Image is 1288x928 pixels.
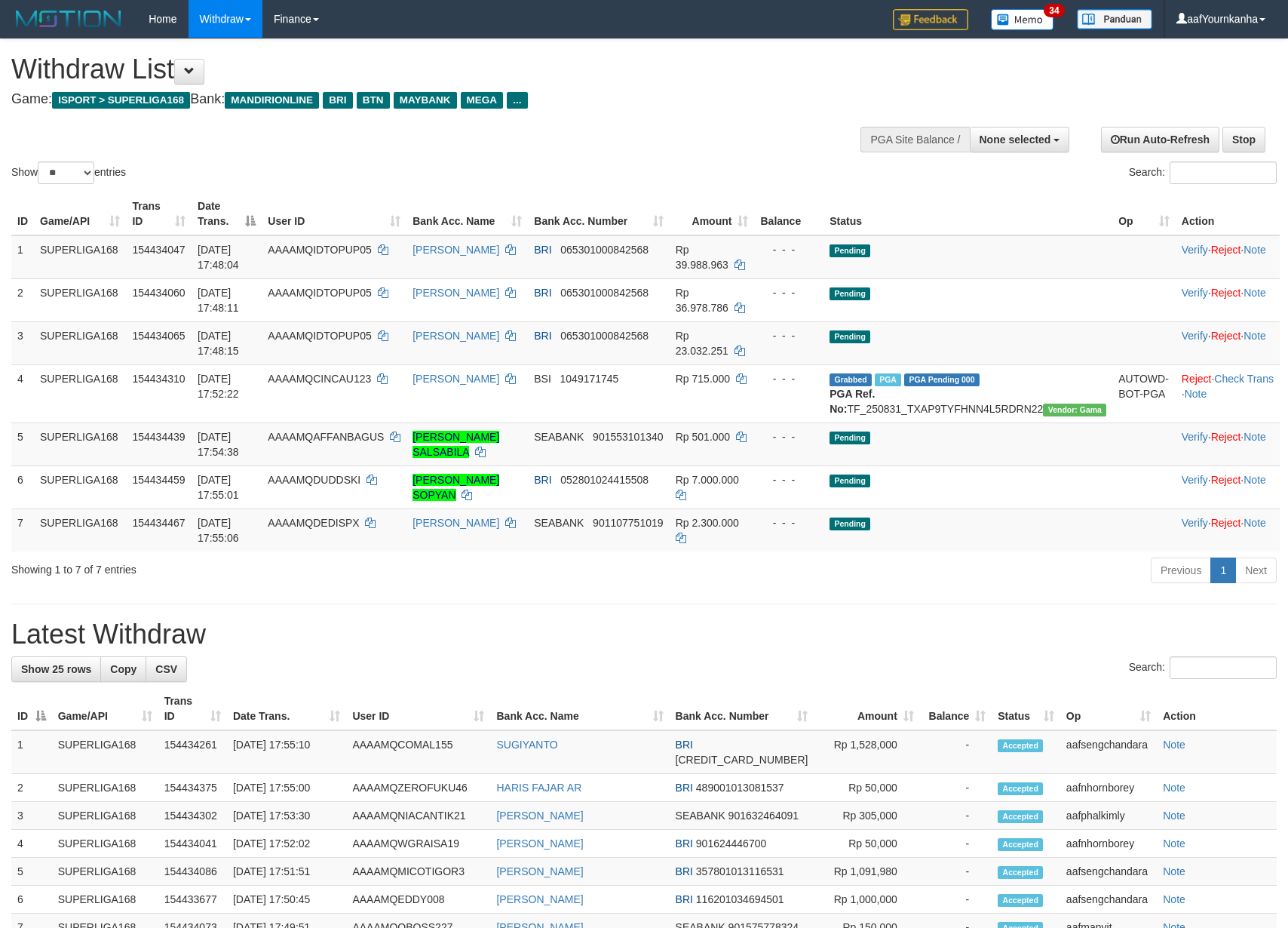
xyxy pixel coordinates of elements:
[1151,558,1211,583] a: Previous
[1163,837,1185,850] a: Note
[893,9,968,30] img: Feedback.jpg
[920,774,992,802] td: -
[728,810,799,822] span: Copy 901632464091 to clipboard
[198,517,239,544] span: [DATE] 17:55:06
[158,730,227,774] td: 154434261
[823,192,1112,235] th: Status
[676,474,739,486] span: Rp 7.000.000
[696,893,784,905] span: Copy 116201034694501 to clipboard
[34,509,126,552] td: SUPERLIGA168
[158,830,227,858] td: 154434041
[412,431,499,458] a: [PERSON_NAME] SALSABILA
[132,517,185,529] span: 154434467
[676,782,693,794] span: BRI
[1170,656,1277,679] input: Search:
[268,474,360,486] span: AAAAMQDUDDSKI
[528,192,669,235] th: Bank Acc. Number: activate to sort column ascending
[461,92,504,109] span: MEGA
[496,810,583,822] a: [PERSON_NAME]
[534,517,584,529] span: SEABANK
[560,330,649,342] span: Copy 065301000842568 to clipboard
[1077,9,1152,29] img: panduan.png
[346,774,490,802] td: AAAAMQZEROFUKU46
[1176,278,1280,321] td: · ·
[991,9,1054,30] img: Button%20Memo.svg
[676,287,728,314] span: Rp 36.978.786
[920,830,992,858] td: -
[52,802,158,830] td: SUPERLIGA168
[1222,127,1265,152] a: Stop
[1182,517,1208,529] a: Verify
[34,235,126,279] td: SUPERLIGA168
[1163,739,1185,751] a: Note
[346,830,490,858] td: AAAAMQWGRAISA19
[1210,558,1236,583] a: 1
[1244,244,1266,256] a: Note
[696,782,784,794] span: Copy 489001013081537 to clipboard
[534,330,551,342] span: BRI
[1163,893,1185,905] a: Note
[1214,373,1274,385] a: Check Trans
[814,687,919,730] th: Amount: activate to sort column ascending
[1182,474,1208,486] a: Verify
[1163,782,1185,794] a: Note
[1101,127,1219,152] a: Run Auto-Refresh
[1182,373,1212,385] a: Reject
[1043,404,1106,416] span: Vendor URL: https://trx31.1velocity.biz
[146,656,187,682] a: CSV
[323,92,352,109] span: BRI
[760,429,817,444] div: - - -
[560,287,649,299] span: Copy 065301000842568 to clipboard
[268,287,371,299] span: AAAAMQIDTOPUP05
[875,373,901,386] span: Marked by aafsoumeymey
[1244,330,1266,342] a: Note
[760,328,817,343] div: - - -
[100,656,146,682] a: Copy
[814,886,919,914] td: Rp 1,000,000
[227,730,347,774] td: [DATE] 17:55:10
[38,161,94,184] select: Showentries
[1211,287,1241,299] a: Reject
[760,515,817,530] div: - - -
[34,423,126,466] td: SUPERLIGA168
[593,517,663,529] span: Copy 901107751019 to clipboard
[132,287,185,299] span: 154434060
[346,886,490,914] td: AAAAMQEDDY008
[412,373,499,385] a: [PERSON_NAME]
[496,837,583,850] a: [PERSON_NAME]
[1176,321,1280,364] td: · ·
[11,423,34,466] td: 5
[1176,423,1280,466] td: · ·
[132,330,185,342] span: 154434065
[11,235,34,279] td: 1
[412,287,499,299] a: [PERSON_NAME]
[904,373,980,386] span: PGA Pending
[760,371,817,386] div: - - -
[676,739,693,751] span: BRI
[496,782,581,794] a: HARIS FAJAR AR
[814,774,919,802] td: Rp 50,000
[158,886,227,914] td: 154433677
[1112,364,1176,423] td: AUTOWD-BOT-PGA
[814,830,919,858] td: Rp 50,000
[1129,161,1277,184] label: Search:
[11,54,844,85] h1: Withdraw List
[860,127,969,152] div: PGA Site Balance /
[560,244,649,256] span: Copy 065301000842568 to clipboard
[920,802,992,830] td: -
[268,373,371,385] span: AAAAMQCINCAU123
[676,373,730,385] span: Rp 715.000
[534,431,584,443] span: SEABANK
[11,192,34,235] th: ID
[225,92,319,109] span: MANDIRIONLINE
[593,431,663,443] span: Copy 901553101340 to clipboard
[227,774,347,802] td: [DATE] 17:55:00
[830,330,870,343] span: Pending
[920,858,992,886] td: -
[132,474,185,486] span: 154434459
[534,474,551,486] span: BRI
[676,810,725,822] span: SEABANK
[823,364,1112,423] td: TF_250831_TXAP9TYFHNN4L5RDRN22
[1176,235,1280,279] td: · ·
[132,431,185,443] span: 154434439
